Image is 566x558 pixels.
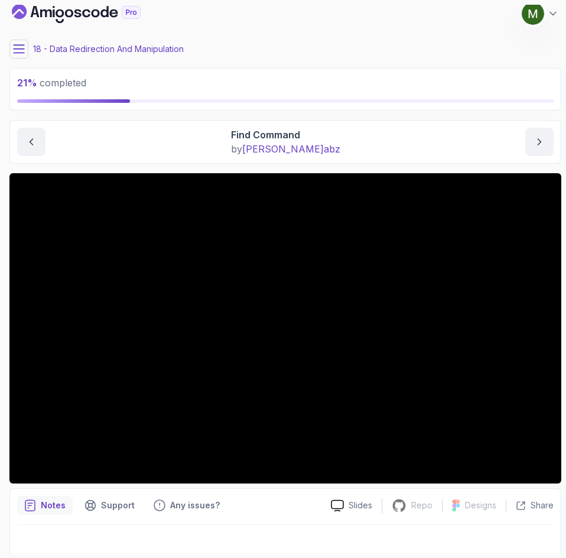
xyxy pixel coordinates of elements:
[242,143,340,155] span: [PERSON_NAME] abz
[33,43,184,55] p: 18 - Data Redirection And Manipulation
[170,499,220,511] p: Any issues?
[17,128,45,156] button: previous content
[231,128,340,142] p: Find Command
[231,142,340,156] p: by
[411,499,432,511] p: Repo
[506,499,554,511] button: Share
[17,77,86,89] span: completed
[321,499,382,512] a: Slides
[525,128,554,156] button: next content
[17,496,73,515] button: notes button
[349,499,372,511] p: Slides
[41,499,66,511] p: Notes
[147,496,227,515] button: Feedback button
[77,496,142,515] button: Support button
[101,499,135,511] p: Support
[531,499,554,511] p: Share
[522,2,544,25] img: user profile image
[17,77,37,89] span: 21 %
[521,2,559,25] button: user profile image
[9,173,561,484] iframe: 9 - Find command
[12,4,168,23] a: Dashboard
[465,499,496,511] p: Designs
